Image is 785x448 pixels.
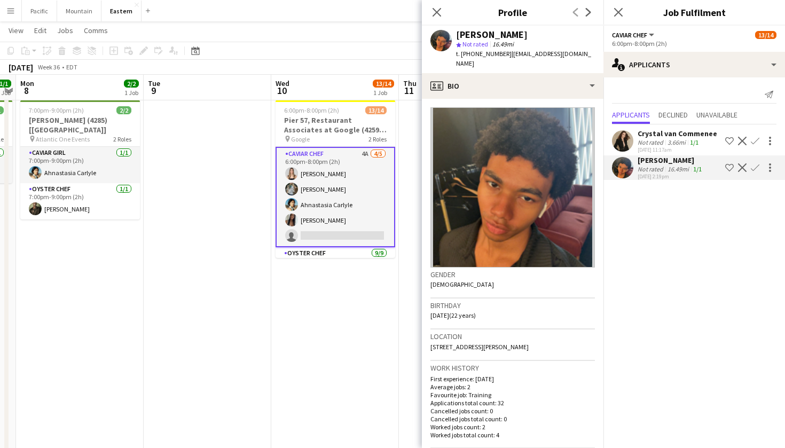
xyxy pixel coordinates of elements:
span: [DEMOGRAPHIC_DATA] [430,280,494,288]
span: 9 [146,84,160,97]
app-skills-label: 1/1 [693,165,702,173]
span: Atlantic One Events [36,135,90,143]
div: Crystal van Commenee [638,129,717,138]
span: 6:00pm-8:00pm (2h) [284,106,339,114]
p: Average jobs: 2 [430,383,595,391]
div: [DATE] 11:17am [638,146,717,153]
div: [PERSON_NAME] [456,30,528,40]
button: Pacific [22,1,57,21]
button: Mountain [57,1,101,21]
div: 16.49mi [665,165,691,173]
h3: Pier 57, Restaurant Associates at Google (4259 + 4313) [[GEOGRAPHIC_DATA]] [276,115,395,135]
h3: Profile [422,5,603,19]
app-job-card: 7:00pm-9:00pm (2h)2/2[PERSON_NAME] (4285) [[GEOGRAPHIC_DATA]] Atlantic One Events2 RolesCaviar Gi... [20,100,140,219]
span: Thu [403,78,417,88]
div: 1 Job [124,89,138,97]
h3: Job Fulfilment [603,5,785,19]
app-skills-label: 1/1 [690,138,698,146]
p: Worked jobs total count: 4 [430,431,595,439]
a: Edit [30,23,51,37]
div: Not rated [638,138,665,146]
div: 6:00pm-8:00pm (2h) [612,40,776,48]
span: 2/2 [116,106,131,114]
span: 2 Roles [368,135,387,143]
span: Comms [84,26,108,35]
span: Wed [276,78,289,88]
span: Unavailable [696,111,737,119]
span: Mon [20,78,34,88]
h3: Gender [430,270,595,279]
span: 2 Roles [113,135,131,143]
p: First experience: [DATE] [430,375,595,383]
div: 1 Job [373,89,394,97]
h3: Birthday [430,301,595,310]
span: Google [291,135,310,143]
span: 16.49mi [490,40,516,48]
span: 7:00pm-9:00pm (2h) [29,106,84,114]
span: 8 [19,84,34,97]
img: Crew avatar or photo [430,107,595,268]
app-card-role: Caviar Chef4A4/56:00pm-8:00pm (2h)[PERSON_NAME][PERSON_NAME]Ahnastasia Carlyle[PERSON_NAME] [276,147,395,247]
span: 13/14 [373,80,394,88]
span: Week 36 [35,63,62,71]
div: [DATE] 2:19pm [638,173,704,180]
a: Jobs [53,23,77,37]
p: Cancelled jobs total count: 0 [430,415,595,423]
span: 2/2 [124,80,139,88]
div: [DATE] [9,62,33,73]
h3: Location [430,332,595,341]
button: Eastern [101,1,142,21]
h3: [PERSON_NAME] (4285) [[GEOGRAPHIC_DATA]] [20,115,140,135]
span: 13/14 [365,106,387,114]
p: Applications total count: 32 [430,399,595,407]
h3: Work history [430,363,595,373]
span: 10 [274,84,289,97]
app-card-role: Caviar Girl1/17:00pm-9:00pm (2h)Ahnastasia Carlyle [20,147,140,183]
div: Not rated [638,165,665,173]
span: | [EMAIL_ADDRESS][DOMAIN_NAME] [456,50,591,67]
p: Favourite job: Training [430,391,595,399]
div: Bio [422,73,603,99]
span: View [9,26,23,35]
button: Caviar Chef [612,31,656,39]
span: Caviar Chef [612,31,647,39]
app-card-role: Oyster Chef1/17:00pm-9:00pm (2h)[PERSON_NAME] [20,183,140,219]
div: EDT [66,63,77,71]
span: Tue [148,78,160,88]
span: 13/14 [755,31,776,39]
span: Not rated [462,40,488,48]
span: t. [PHONE_NUMBER] [456,50,512,58]
span: Applicants [612,111,650,119]
span: Declined [658,111,688,119]
div: 3.66mi [665,138,688,146]
a: View [4,23,28,37]
p: Worked jobs count: 2 [430,423,595,431]
div: Applicants [603,52,785,77]
app-job-card: 6:00pm-8:00pm (2h)13/14Pier 57, Restaurant Associates at Google (4259 + 4313) [[GEOGRAPHIC_DATA]]... [276,100,395,258]
span: Jobs [57,26,73,35]
app-card-role: Oyster Chef9/96:00pm-8:00pm (2h) [276,247,395,407]
span: [DATE] (22 years) [430,311,476,319]
p: Cancelled jobs count: 0 [430,407,595,415]
span: 11 [402,84,417,97]
a: Comms [80,23,112,37]
div: [PERSON_NAME] [638,155,704,165]
span: Edit [34,26,46,35]
span: [STREET_ADDRESS][PERSON_NAME] [430,343,529,351]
